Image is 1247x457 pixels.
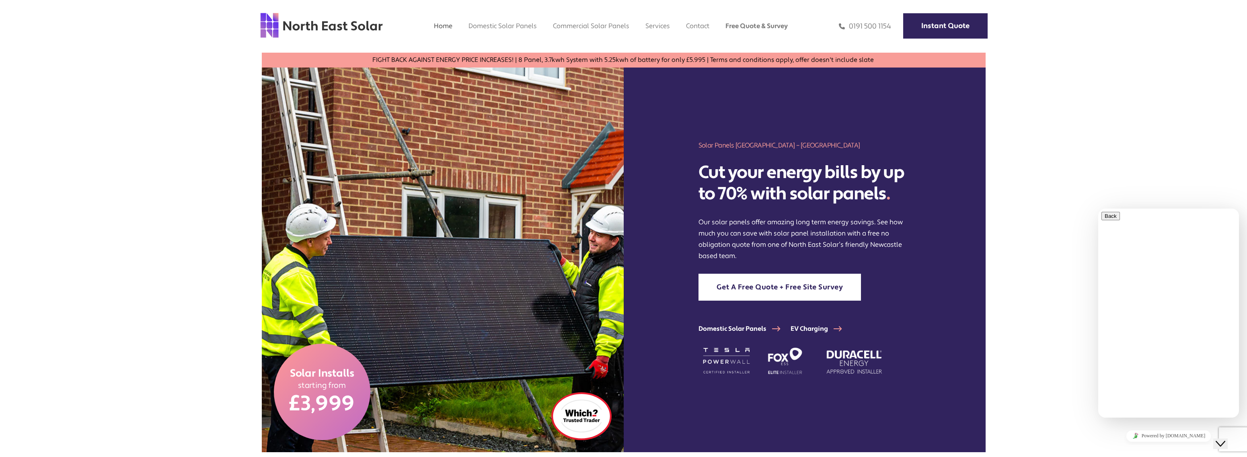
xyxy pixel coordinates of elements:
[645,22,670,30] a: Services
[698,274,861,301] a: Get A Free Quote + Free Site Survey
[1098,209,1239,418] iframe: chat widget
[298,381,346,391] span: starting from
[686,22,709,30] a: Contact
[1213,425,1239,449] iframe: chat widget
[886,182,890,205] span: .
[290,367,354,381] span: Solar Installs
[260,12,383,39] img: north east solar logo
[434,22,452,30] a: Home
[698,325,791,333] a: Domestic Solar Panels
[274,344,370,440] a: Solar Installs starting from £3,999
[791,325,852,333] a: EV Charging
[839,22,891,31] a: 0191 500 1154
[551,392,612,440] img: which logo
[698,217,911,262] p: Our solar panels offer amazing long term energy savings. See how much you can save with solar pan...
[698,141,911,150] h1: Solar Panels [GEOGRAPHIC_DATA] – [GEOGRAPHIC_DATA]
[262,68,624,452] img: two men holding a solar panel in the north east
[1098,427,1239,445] iframe: chat widget
[903,13,988,39] a: Instant Quote
[553,22,629,30] a: Commercial Solar Panels
[468,22,537,30] a: Domestic Solar Panels
[289,390,355,417] span: £3,999
[725,22,788,30] a: Free Quote & Survey
[839,22,845,31] img: phone icon
[698,162,911,205] h2: Cut your energy bills by up to 70% with solar panels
